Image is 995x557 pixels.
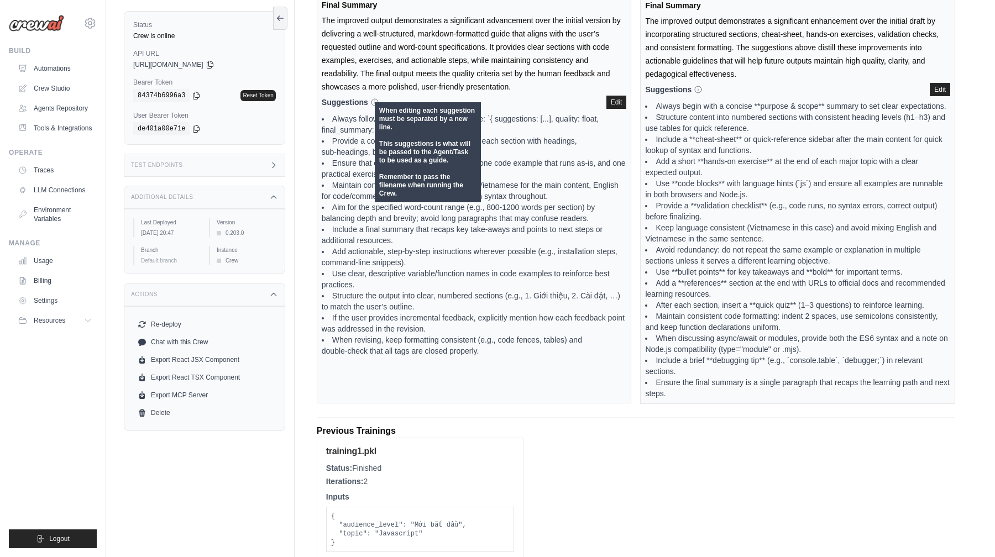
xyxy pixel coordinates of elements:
span: [URL][DOMAIN_NAME] [133,60,203,69]
li: Ensure that every section includes at least one code example that runs as‑is, and one practical e... [322,157,627,180]
h3: Actions [131,291,158,298]
iframe: Chat Widget [940,504,995,557]
li: Avoid redundancy: do not repeat the same example or explanation in multiple sections unless it se... [645,244,950,266]
p: Suggestions [645,84,703,95]
a: Export React TSX Component [133,369,276,386]
span: Logout [49,534,70,543]
li: If the user provides incremental feedback, explicitly mention how each feedback point was address... [322,312,627,334]
li: Provide a concise outline first, then expand each section with headings, sub‑headings, bullet poi... [322,135,627,157]
li: After each section, insert a **quick quiz** (1–3 questions) to reinforce learning. [645,299,950,311]
a: Usage [13,252,97,270]
div: Manage [9,239,97,248]
li: Always follow the requested JSON structure: `{ suggestions: [...], quality: float, final_summary:... [322,113,627,135]
li: When revising, keep formatting consistent (e.g., code fences, tables) and double‑check that all t... [322,334,627,356]
li: Provide a **validation checklist** (e.g., code runs, no syntax errors, correct output) before fin... [645,200,950,222]
div: 0.203.0 [217,229,276,237]
li: Include a **cheat‑sheet** or quick‑reference sidebar after the main content for quick lookup of s... [645,134,950,156]
button: Logout [9,529,97,548]
li: Include a final summary that recaps key take‑aways and points to next steps or additional resources. [322,224,627,246]
label: Version [217,218,276,227]
li: Use **code blocks** with language hints (`js`) and ensure all examples are runnable in both brows... [645,178,950,200]
p: Suggestions [322,97,379,108]
li: Use clear, descriptive variable/function names in code examples to reinforce best practices. [322,268,627,290]
a: Export MCP Server [133,386,276,404]
label: Branch [141,246,200,254]
a: Delete [133,404,276,422]
li: Maintain consistent language usage (e.g., Vietnamese for the main content, English for code/comme... [322,180,627,202]
a: Billing [13,272,97,290]
button: Edit [606,96,627,109]
label: User Bearer Token [133,111,276,120]
label: Status [133,20,276,29]
button: Edit [930,83,950,96]
label: Instance [217,246,276,254]
img: Logo [9,15,64,31]
div: Tiện ích trò chuyện [940,504,995,557]
strong: Inputs [326,492,349,501]
li: When discussing async/await or modules, provide both the ES6 syntax and a note on Node.js compati... [645,333,950,355]
a: Environment Variables [13,201,97,228]
div: Crew [217,256,276,265]
a: Tools & Integrations [13,119,97,137]
li: Add actionable, step‑by‑step instructions wherever possible (e.g., installation steps, command‑li... [322,246,627,268]
p: Previous Trainings [317,424,955,438]
a: LLM Connections [13,181,97,199]
li: Add a **references** section at the end with URLs to official docs and recommended learning resou... [645,277,950,299]
li: Include a brief **debugging tip** (e.g., `console.table`, `debugger;`) in relevant sections. [645,355,950,377]
li: Structure the output into clear, numbered sections (e.g., 1. Giới thiệu, 2. Cài đặt, …) to match ... [322,290,627,312]
a: Agents Repository [13,99,97,117]
label: API URL [133,49,276,58]
button: Resources [13,312,97,329]
label: Last Deployed [141,218,200,227]
a: Settings [13,292,97,309]
li: Ensure the final summary is a single paragraph that recaps the learning path and next steps. [645,377,950,399]
h3: training1.pkl [326,445,514,458]
a: Chat with this Crew [133,333,276,351]
li: Add a short **hands‑on exercise** at the end of each major topic with a clear expected output. [645,156,950,178]
span: When editing each suggestion must be separated by a new line. This suggestions is what will be pa... [375,102,481,202]
a: Export React JSX Component [133,351,276,369]
div: Crew is online [133,31,276,40]
li: Maintain consistent code formatting: indent 2 spaces, use semicolons consistently, and keep funct... [645,311,950,333]
a: Automations [13,60,97,77]
a: Traces [13,161,97,179]
button: Re-deploy [133,316,276,333]
div: Operate [9,148,97,157]
a: Crew Studio [13,80,97,97]
li: Structure content into numbered sections with consistent heading levels (h1–h3) and use tables fo... [645,112,950,134]
h3: Additional Details [131,194,193,201]
li: Use **bullet points** for key takeaways and **bold** for important terms. [645,266,950,277]
strong: Iterations: [326,477,364,486]
span: Resources [34,316,65,325]
div: Build [9,46,97,55]
p: 2 [326,476,514,487]
li: Aim for the specified word‑count range (e.g., 800‑1200 words per section) by balancing depth and ... [322,202,627,224]
code: 84374b6996a3 [133,89,190,102]
strong: Status: [326,464,352,472]
span: Default branch [141,258,177,264]
li: Keep language consistent (Vietnamese in this case) and avoid mixing English and Vietnamese in the... [645,222,950,244]
code: de401a00e71e [133,122,190,135]
p: Finished [326,463,514,474]
h3: Test Endpoints [131,162,183,169]
a: Reset Token [240,90,275,101]
time: October 11, 2025 at 20:47 IT [141,230,174,236]
li: Always begin with a concise **purpose & scope** summary to set clear expectations. [645,101,950,112]
label: Bearer Token [133,78,276,87]
pre: { "audience_level": "Mới bắt đầu", "topic": "Javascript" } [326,507,514,552]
